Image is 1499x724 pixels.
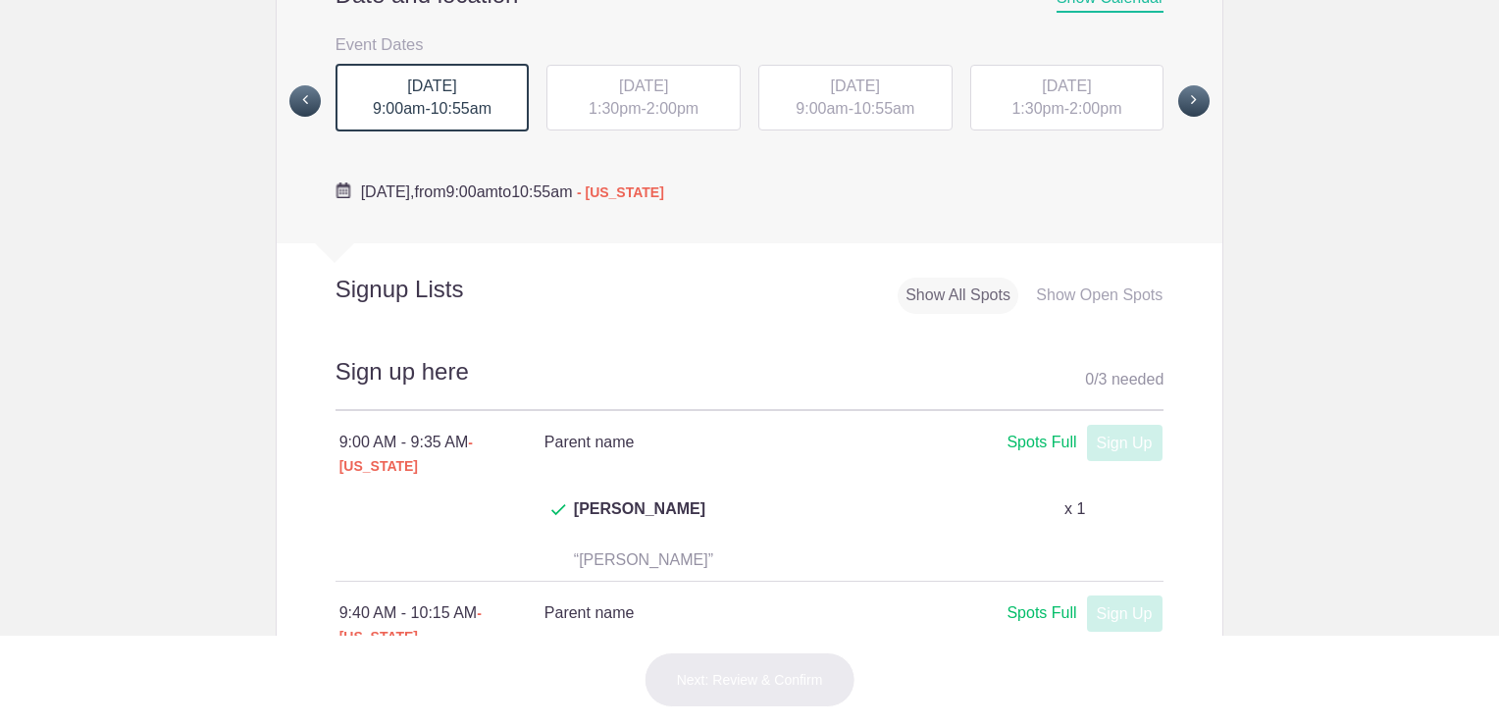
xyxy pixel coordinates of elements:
span: 1:30pm [589,100,641,117]
button: [DATE] 1:30pm-2:00pm [969,64,1165,132]
span: 2:00pm [1069,100,1121,117]
span: [DATE] [407,78,456,94]
span: 2:00pm [646,100,698,117]
div: 9:00 AM - 9:35 AM [339,431,544,478]
span: 1:30pm [1011,100,1063,117]
div: - [970,65,1164,131]
button: [DATE] 1:30pm-2:00pm [545,64,742,132]
span: [DATE] [831,78,880,94]
p: x 1 [1064,497,1085,521]
button: Next: Review & Confirm [645,652,855,707]
div: Spots Full [1007,601,1076,626]
span: 9:00am [796,100,848,117]
span: [DATE], [361,183,415,200]
div: Show All Spots [898,278,1018,314]
span: 10:55am [431,100,491,117]
span: - [US_STATE] [339,435,473,474]
div: Spots Full [1007,431,1076,455]
div: - [336,64,530,132]
h4: Parent name [544,601,853,625]
span: 10:55am [511,183,572,200]
h4: Parent name [544,431,853,454]
span: [PERSON_NAME] [574,497,705,544]
span: from to [361,183,664,200]
div: - [546,65,741,131]
span: “[PERSON_NAME]” [574,551,713,568]
h2: Signup Lists [277,275,593,304]
span: - [US_STATE] [339,605,482,645]
img: Cal purple [336,182,351,198]
span: 10:55am [853,100,914,117]
div: 0 3 needed [1085,365,1163,394]
img: Check dark green [551,504,566,516]
span: - [US_STATE] [577,184,664,200]
button: [DATE] 9:00am-10:55am [757,64,954,132]
span: [DATE] [619,78,668,94]
div: Show Open Spots [1028,278,1170,314]
h2: Sign up here [336,355,1164,411]
div: 9:40 AM - 10:15 AM [339,601,544,648]
h3: Event Dates [336,29,1164,59]
span: / [1094,371,1098,388]
div: - [758,65,953,131]
button: [DATE] 9:00am-10:55am [335,63,531,133]
span: 9:00am [373,100,425,117]
span: [DATE] [1042,78,1091,94]
span: 9:00am [445,183,497,200]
